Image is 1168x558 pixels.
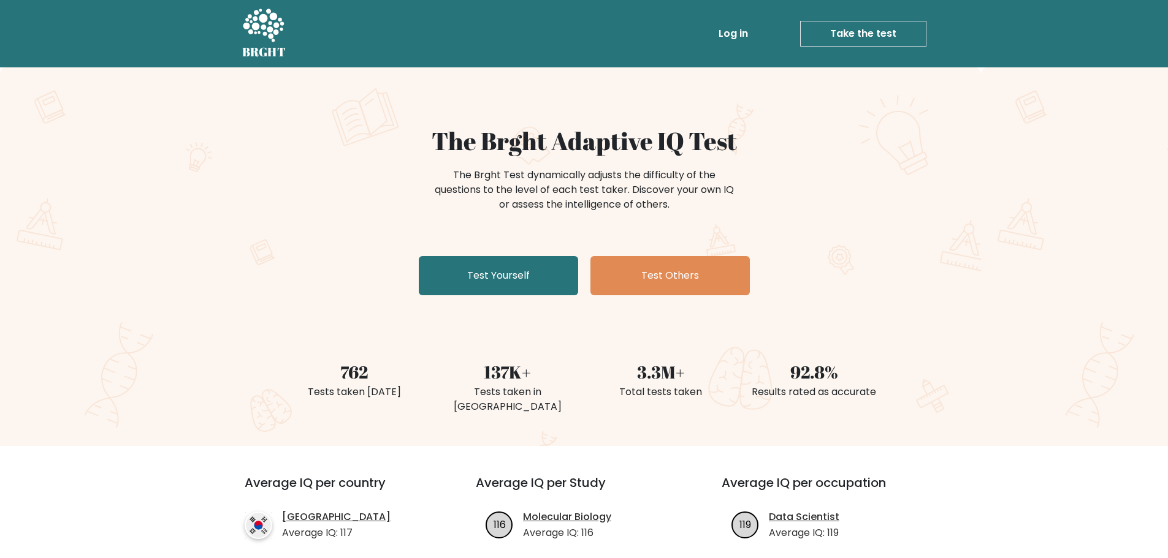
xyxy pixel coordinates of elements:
[590,256,750,295] a: Test Others
[282,526,391,540] p: Average IQ: 117
[800,21,926,47] a: Take the test
[592,359,730,385] div: 3.3M+
[523,510,611,524] a: Molecular Biology
[285,359,424,385] div: 762
[494,517,506,531] text: 116
[745,385,884,399] div: Results rated as accurate
[438,385,577,414] div: Tests taken in [GEOGRAPHIC_DATA]
[242,45,286,59] h5: BRGHT
[769,510,839,524] a: Data Scientist
[245,511,272,539] img: country
[739,517,751,531] text: 119
[476,475,692,505] h3: Average IQ per Study
[419,256,578,295] a: Test Yourself
[714,21,753,46] a: Log in
[722,475,938,505] h3: Average IQ per occupation
[245,475,432,505] h3: Average IQ per country
[242,5,286,62] a: BRGHT
[438,359,577,385] div: 137K+
[282,510,391,524] a: [GEOGRAPHIC_DATA]
[592,385,730,399] div: Total tests taken
[745,359,884,385] div: 92.8%
[285,385,424,399] div: Tests taken [DATE]
[285,126,884,156] h1: The Brght Adaptive IQ Test
[431,168,738,212] div: The Brght Test dynamically adjusts the difficulty of the questions to the level of each test take...
[769,526,839,540] p: Average IQ: 119
[523,526,611,540] p: Average IQ: 116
